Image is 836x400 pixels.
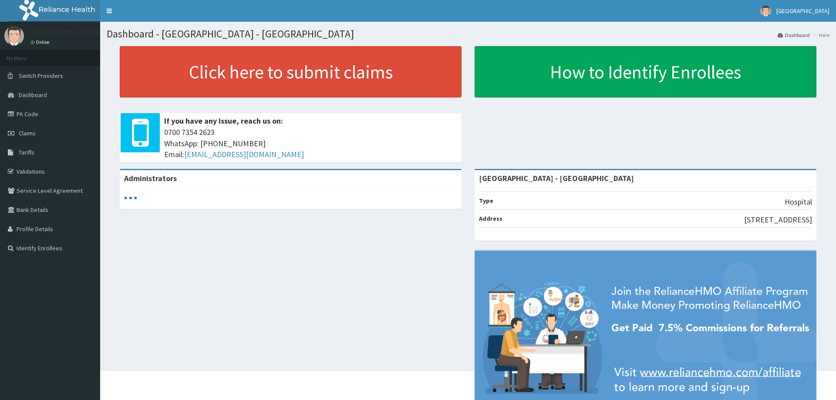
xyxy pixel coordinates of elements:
a: Online [30,39,51,45]
b: Address [479,215,502,222]
img: User Image [4,26,24,46]
h1: Dashboard - [GEOGRAPHIC_DATA] - [GEOGRAPHIC_DATA] [107,28,829,40]
strong: [GEOGRAPHIC_DATA] - [GEOGRAPHIC_DATA] [479,173,634,183]
p: [GEOGRAPHIC_DATA] [30,28,102,36]
p: Hospital [785,196,812,208]
span: 0700 7354 2623 WhatsApp: [PHONE_NUMBER] Email: [164,127,457,160]
span: Claims [19,129,36,137]
a: [EMAIL_ADDRESS][DOMAIN_NAME] [184,149,304,159]
b: If you have any issue, reach us on: [164,116,283,126]
a: Click here to submit claims [120,46,462,97]
b: Administrators [124,173,177,183]
img: User Image [760,6,771,17]
span: Dashboard [19,91,47,99]
span: Tariffs [19,148,34,156]
span: Switch Providers [19,72,63,80]
a: How to Identify Enrollees [475,46,816,97]
svg: audio-loading [124,192,137,205]
span: [GEOGRAPHIC_DATA] [776,7,829,15]
a: Dashboard [778,31,810,39]
p: [STREET_ADDRESS] [744,214,812,225]
b: Type [479,197,493,205]
li: Here [811,31,829,39]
